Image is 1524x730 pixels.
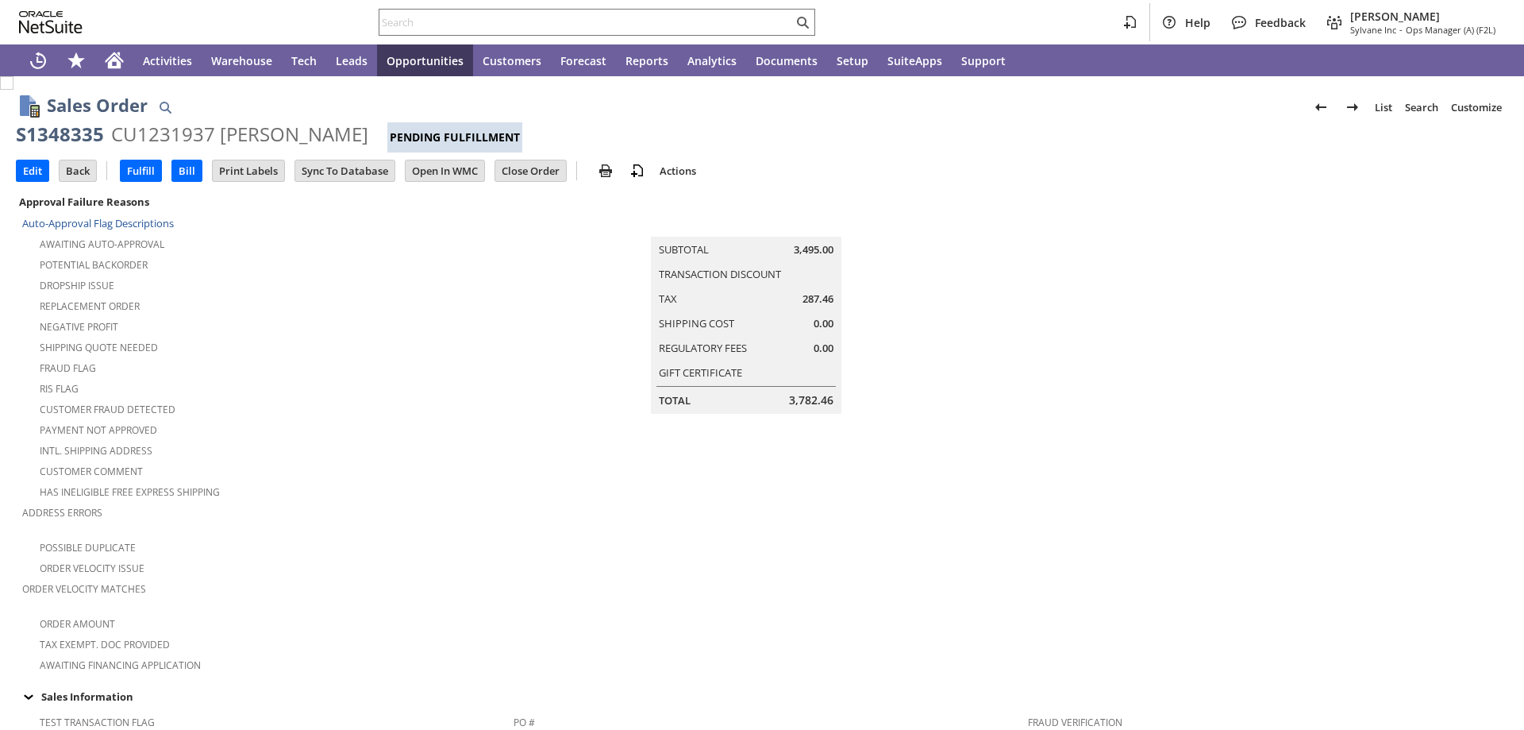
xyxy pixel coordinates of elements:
[213,160,284,181] input: Print Labels
[40,423,157,437] a: Payment not approved
[295,160,394,181] input: Sync To Database
[211,53,272,68] span: Warehouse
[659,292,677,306] a: Tax
[40,465,143,478] a: Customer Comment
[1399,95,1445,120] a: Search
[19,44,57,76] a: Recent Records
[659,316,734,330] a: Shipping Cost
[336,53,368,68] span: Leads
[659,365,742,380] a: Gift Certificate
[40,238,164,251] a: Awaiting Auto-Approval
[17,160,48,181] input: Edit
[40,403,175,416] a: Customer Fraud Detected
[387,122,522,153] div: Pending Fulfillment
[95,44,133,76] a: Home
[172,160,202,181] input: Bill
[560,53,606,68] span: Forecast
[111,122,368,147] div: CU1231937 [PERSON_NAME]
[793,13,812,32] svg: Search
[133,44,202,76] a: Activities
[202,44,282,76] a: Warehouse
[121,160,161,181] input: Fulfill
[878,44,952,76] a: SuiteApps
[47,92,148,118] h1: Sales Order
[678,44,746,76] a: Analytics
[659,242,709,257] a: Subtotal
[22,506,102,519] a: Address Errors
[687,53,737,68] span: Analytics
[1399,24,1403,36] span: -
[57,44,95,76] div: Shortcuts
[814,341,833,356] span: 0.00
[40,299,140,313] a: Replacement Order
[628,161,647,180] img: add-record.svg
[1350,24,1396,36] span: Sylvane Inc
[659,267,781,281] a: Transaction Discount
[16,686,1502,707] div: Sales Information
[616,44,678,76] a: Reports
[794,242,833,257] span: 3,495.00
[40,279,114,292] a: Dropship Issue
[746,44,827,76] a: Documents
[143,53,192,68] span: Activities
[40,659,201,672] a: Awaiting Financing Application
[827,44,878,76] a: Setup
[40,444,152,458] a: Intl. Shipping Address
[887,53,942,68] span: SuiteApps
[551,44,616,76] a: Forecast
[40,382,79,396] a: RIS flag
[22,582,146,596] a: Order Velocity Matches
[377,44,473,76] a: Opportunities
[814,316,833,331] span: 0.00
[625,53,668,68] span: Reports
[1445,95,1508,120] a: Customize
[952,44,1015,76] a: Support
[406,160,484,181] input: Open In WMC
[802,292,833,307] span: 287.46
[29,51,48,70] svg: Recent Records
[60,160,96,181] input: Back
[67,51,86,70] svg: Shortcuts
[105,51,124,70] svg: Home
[1255,15,1306,30] span: Feedback
[961,53,1006,68] span: Support
[1185,15,1210,30] span: Help
[387,53,464,68] span: Opportunities
[651,211,841,237] caption: Summary
[1343,98,1362,117] img: Next
[789,392,833,408] span: 3,782.46
[291,53,317,68] span: Tech
[282,44,326,76] a: Tech
[40,562,144,575] a: Order Velocity Issue
[659,341,747,355] a: Regulatory Fees
[495,160,566,181] input: Close Order
[1406,24,1495,36] span: Ops Manager (A) (F2L)
[40,716,155,729] a: Test Transaction Flag
[473,44,551,76] a: Customers
[596,161,615,180] img: print.svg
[40,638,170,651] a: Tax Exempt. Doc Provided
[16,686,1508,707] td: Sales Information
[40,258,148,272] a: Potential Backorder
[16,191,507,212] div: Approval Failure Reasons
[40,341,158,354] a: Shipping Quote Needed
[653,164,702,178] a: Actions
[16,122,104,147] div: S1348335
[40,320,118,334] a: Negative Profit
[837,53,868,68] span: Setup
[326,44,377,76] a: Leads
[379,13,793,32] input: Search
[22,216,174,230] a: Auto-Approval Flag Descriptions
[483,53,541,68] span: Customers
[40,485,220,499] a: Has Ineligible Free Express Shipping
[19,11,83,33] svg: logo
[756,53,818,68] span: Documents
[514,716,535,729] a: PO #
[1028,716,1122,729] a: Fraud Verification
[40,617,115,631] a: Order Amount
[1350,9,1495,24] span: [PERSON_NAME]
[659,393,691,407] a: Total
[40,541,136,554] a: Possible Duplicate
[156,98,175,117] img: Quick Find
[40,361,96,375] a: Fraud Flag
